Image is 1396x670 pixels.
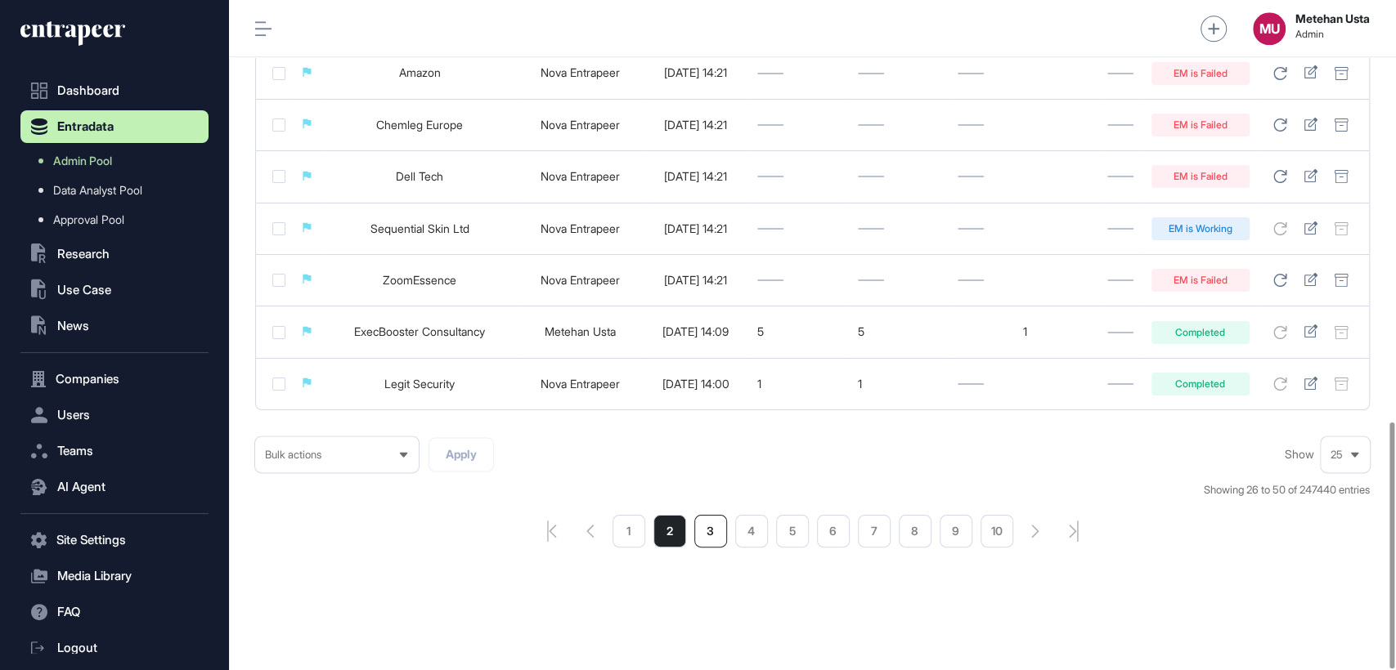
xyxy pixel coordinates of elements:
a: Data Analyst Pool [29,176,209,205]
a: 3 [694,515,727,547]
button: Media Library [20,560,209,592]
span: Media Library [57,569,132,583]
span: Dashboard [57,84,119,97]
a: 2 [653,515,686,547]
a: Admin Pool [29,146,209,176]
a: Nova Entrapeer [541,377,620,391]
a: 7 [858,515,891,547]
button: Companies [20,363,209,395]
div: [DATE] 14:09 [651,325,741,338]
button: Entradata [20,110,209,143]
a: search-pagination-last-page-button [1069,520,1079,542]
span: Users [57,409,90,422]
a: 10 [981,515,1013,547]
div: 5 [858,325,942,338]
div: EM is Working [1151,217,1250,240]
div: 5 [757,325,842,338]
span: Logout [57,641,97,654]
button: MU [1253,12,1286,45]
button: Users [20,399,209,431]
button: Teams [20,435,209,467]
a: Nova Entrapeer [541,273,620,287]
span: Data Analyst Pool [53,184,142,197]
a: 9 [940,515,972,547]
a: Nova Entrapeer [541,118,620,132]
div: 1 [958,325,1091,338]
span: News [57,319,89,333]
a: 8 [899,515,931,547]
a: Nova Entrapeer [541,65,620,79]
a: search-pagination-next-button [1031,525,1039,538]
a: Dell Tech [396,169,443,183]
div: [DATE] 14:21 [651,170,741,183]
span: Research [57,248,110,261]
div: Completed [1151,321,1250,344]
div: 1 [858,377,942,391]
span: Admin [1295,29,1370,40]
button: Research [20,238,209,270]
div: EM is Failed [1151,165,1250,188]
a: Metehan Usta [545,324,616,338]
a: pagination-first-page-button [547,520,557,542]
a: Approval Pool [29,205,209,234]
a: Chemleg Europe [376,118,463,132]
div: 1 [757,377,842,391]
a: 5 [776,515,809,547]
div: EM is Failed [1151,114,1250,136]
a: Sequential Skin Ltd [370,221,469,235]
div: [DATE] 14:21 [651,222,741,235]
div: [DATE] 14:00 [651,377,741,391]
span: 25 [1331,449,1343,461]
a: Dashboard [20,74,209,107]
div: EM is Failed [1151,269,1250,292]
div: EM is Failed [1151,62,1250,85]
span: Entradata [57,120,114,133]
a: Legit Security [384,377,455,391]
span: Bulk actions [265,449,321,461]
button: News [20,310,209,342]
div: Completed [1151,373,1250,395]
span: Show [1285,448,1314,461]
a: ZoomEssence [383,273,456,287]
a: Logout [20,632,209,664]
button: Site Settings [20,524,209,556]
span: Use Case [57,284,111,297]
span: Approval Pool [53,213,124,226]
span: Admin Pool [53,154,112,167]
div: Showing 26 to 50 of 247440 entries [1204,482,1370,498]
a: pagination-prev-button [586,525,595,538]
a: ExecBooster Consultancy [354,324,485,338]
div: [DATE] 14:21 [651,118,741,132]
button: Use Case [20,274,209,306]
a: 1 [613,515,645,547]
span: Site Settings [56,534,126,547]
div: [DATE] 14:21 [651,274,741,287]
strong: Metehan Usta [1295,12,1370,25]
a: 4 [735,515,768,547]
a: Nova Entrapeer [541,169,620,183]
a: Amazon [399,65,441,79]
button: AI Agent [20,471,209,503]
a: Nova Entrapeer [541,221,620,235]
span: AI Agent [57,480,105,494]
span: FAQ [57,605,80,619]
div: [DATE] 14:21 [651,66,741,79]
button: FAQ [20,596,209,628]
a: 6 [817,515,850,547]
span: Companies [56,373,119,386]
span: Teams [57,444,93,458]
